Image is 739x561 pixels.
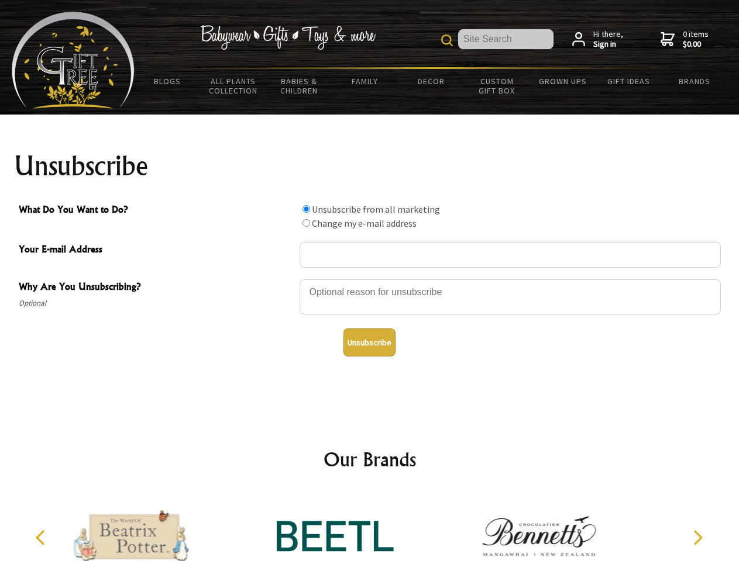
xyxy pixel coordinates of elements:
span: What Do You Want to Do? [19,202,294,219]
h1: Unsubscribe [14,152,726,180]
span: Your E-mail Address [19,242,294,259]
img: Babyware - Gifts - Toys and more... [12,12,135,109]
strong: Sign in [593,39,623,50]
label: Unsubscribe from all marketing [312,203,440,215]
a: Family [332,69,398,93]
label: Change my e-mail address [312,217,417,229]
a: All Plants Collection [201,69,267,103]
a: Gift Ideas [596,69,662,93]
img: Babywear - Gifts - Toys & more [200,25,376,50]
a: Decor [398,69,464,93]
span: Why Are You Unsubscribing? [19,279,294,296]
a: Brands [662,69,728,93]
a: Babies & Children [266,69,332,103]
input: Your E-mail Address [300,242,721,268]
button: Next [685,525,710,550]
input: Site Search [458,29,554,49]
a: Hi there,Sign in [572,29,623,50]
a: BLOGS [135,69,201,93]
h2: Our Brands [23,445,716,473]
span: Optional [19,296,294,310]
button: Unsubscribe [343,328,396,356]
input: What Do You Want to Do? [303,205,310,213]
a: Custom Gift Box [464,69,530,103]
button: Previous [29,525,55,550]
a: 0 items$0.00 [661,29,709,50]
span: 0 items [683,29,709,50]
textarea: Why Are You Unsubscribing? [300,279,721,314]
a: Grown Ups [530,69,596,93]
input: What Do You Want to Do? [303,219,310,227]
img: product search [441,34,453,46]
span: Hi there, [593,29,623,50]
strong: $0.00 [683,39,709,50]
